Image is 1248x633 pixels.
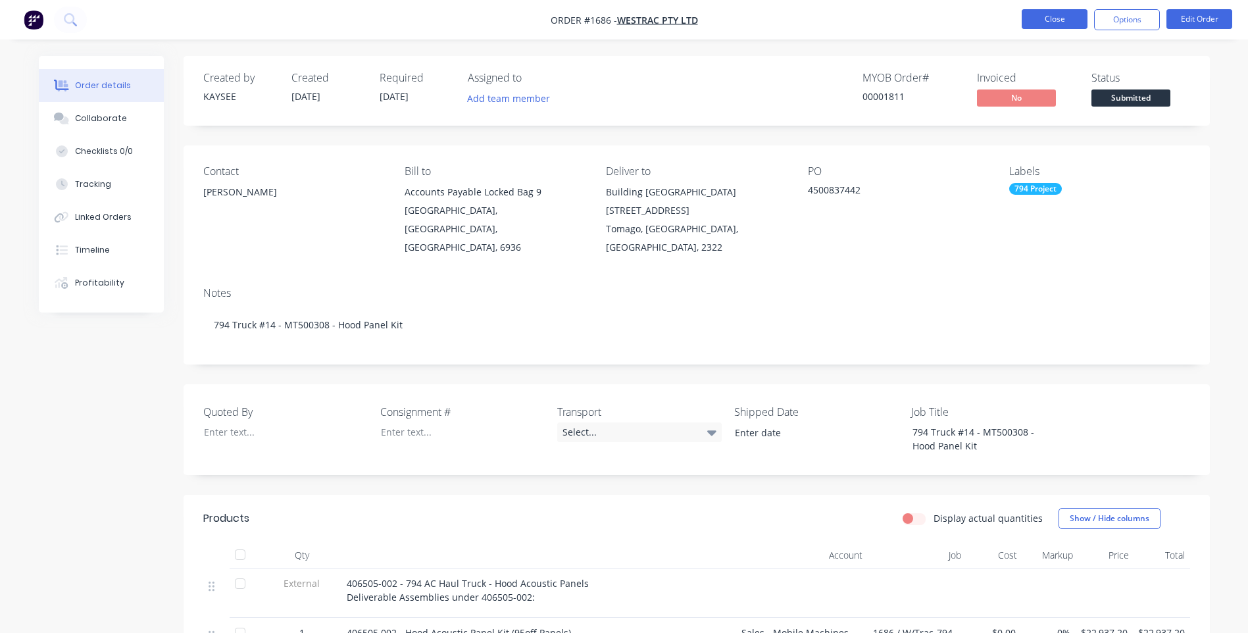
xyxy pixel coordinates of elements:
a: WesTrac Pty Ltd [617,14,698,26]
label: Display actual quantities [934,511,1043,525]
button: Checklists 0/0 [39,135,164,168]
div: Products [203,511,249,526]
div: Bill to [405,165,585,178]
div: Created by [203,72,276,84]
div: Markup [1022,542,1078,569]
button: Submitted [1091,89,1170,109]
span: Order #1686 - [551,14,617,26]
div: [PERSON_NAME] [203,183,384,201]
div: Status [1091,72,1190,84]
span: No [977,89,1056,106]
div: Linked Orders [75,211,132,223]
span: [DATE] [380,90,409,103]
label: Consignment # [380,404,545,420]
button: Options [1094,9,1160,30]
span: External [268,576,336,590]
div: 794 Truck #14 - MT500308 - Hood Panel Kit [203,305,1190,345]
button: Add team member [460,89,557,107]
div: Qty [262,542,341,569]
div: Contact [203,165,384,178]
div: PO [808,165,988,178]
button: Close [1022,9,1087,29]
div: Select... [557,422,722,442]
button: Order details [39,69,164,102]
div: Total [1134,542,1190,569]
button: Timeline [39,234,164,266]
input: Enter date [726,423,889,443]
div: Account [736,542,868,569]
div: Labels [1009,165,1189,178]
div: Invoiced [977,72,1076,84]
div: Collaborate [75,113,127,124]
img: Factory [24,10,43,30]
div: Tomago, [GEOGRAPHIC_DATA], [GEOGRAPHIC_DATA], 2322 [606,220,786,257]
div: Accounts Payable Locked Bag 9[GEOGRAPHIC_DATA], [GEOGRAPHIC_DATA], [GEOGRAPHIC_DATA], 6936 [405,183,585,257]
button: Collaborate [39,102,164,135]
div: Job [868,542,966,569]
button: Add team member [468,89,557,107]
label: Job Title [911,404,1076,420]
div: [GEOGRAPHIC_DATA], [GEOGRAPHIC_DATA], [GEOGRAPHIC_DATA], 6936 [405,201,585,257]
div: 794 Project [1009,183,1062,195]
div: Building [GEOGRAPHIC_DATA][STREET_ADDRESS] [606,183,786,220]
button: Tracking [39,168,164,201]
div: Accounts Payable Locked Bag 9 [405,183,585,201]
label: Transport [557,404,722,420]
div: Order details [75,80,131,91]
div: Created [291,72,364,84]
div: Price [1078,542,1134,569]
div: MYOB Order # [862,72,961,84]
button: Profitability [39,266,164,299]
label: Quoted By [203,404,368,420]
div: Required [380,72,452,84]
div: 4500837442 [808,183,972,201]
button: Linked Orders [39,201,164,234]
div: Profitability [75,277,124,289]
span: 406505-002 - 794 AC Haul Truck - Hood Acoustic Panels Deliverable Assemblies under 406505-002: [347,577,589,603]
div: Checklists 0/0 [75,145,133,157]
div: Assigned to [468,72,599,84]
div: Deliver to [606,165,786,178]
button: Edit Order [1166,9,1232,29]
div: 00001811 [862,89,961,103]
label: Shipped Date [734,404,899,420]
div: Building [GEOGRAPHIC_DATA][STREET_ADDRESS]Tomago, [GEOGRAPHIC_DATA], [GEOGRAPHIC_DATA], 2322 [606,183,786,257]
div: Timeline [75,244,110,256]
div: Tracking [75,178,111,190]
div: [PERSON_NAME] [203,183,384,225]
span: Submitted [1091,89,1170,106]
span: [DATE] [291,90,320,103]
div: KAYSEE [203,89,276,103]
div: Cost [966,542,1022,569]
div: Notes [203,287,1190,299]
button: Show / Hide columns [1059,508,1161,529]
div: 794 Truck #14 - MT500308 - Hood Panel Kit [902,422,1066,455]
